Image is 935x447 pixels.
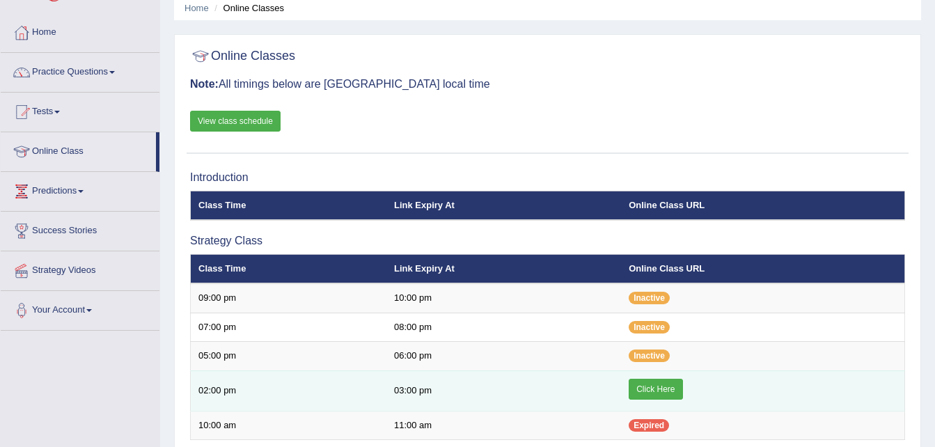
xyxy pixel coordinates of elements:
[1,132,156,167] a: Online Class
[386,370,621,411] td: 03:00 pm
[386,283,621,313] td: 10:00 pm
[386,313,621,342] td: 08:00 pm
[629,419,669,432] span: Expired
[1,93,159,127] a: Tests
[191,191,386,220] th: Class Time
[621,254,904,283] th: Online Class URL
[1,13,159,48] a: Home
[190,78,905,91] h3: All timings below are [GEOGRAPHIC_DATA] local time
[629,350,670,362] span: Inactive
[386,191,621,220] th: Link Expiry At
[629,321,670,334] span: Inactive
[629,379,682,400] a: Click Here
[184,3,209,13] a: Home
[1,172,159,207] a: Predictions
[1,53,159,88] a: Practice Questions
[191,411,386,440] td: 10:00 am
[191,342,386,371] td: 05:00 pm
[191,254,386,283] th: Class Time
[386,411,621,440] td: 11:00 am
[191,313,386,342] td: 07:00 pm
[190,171,905,184] h3: Introduction
[191,283,386,313] td: 09:00 pm
[190,235,905,247] h3: Strategy Class
[621,191,904,220] th: Online Class URL
[629,292,670,304] span: Inactive
[1,212,159,246] a: Success Stories
[386,254,621,283] th: Link Expiry At
[211,1,284,15] li: Online Classes
[191,370,386,411] td: 02:00 pm
[386,342,621,371] td: 06:00 pm
[190,46,295,67] h2: Online Classes
[190,78,219,90] b: Note:
[190,111,281,132] a: View class schedule
[1,291,159,326] a: Your Account
[1,251,159,286] a: Strategy Videos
